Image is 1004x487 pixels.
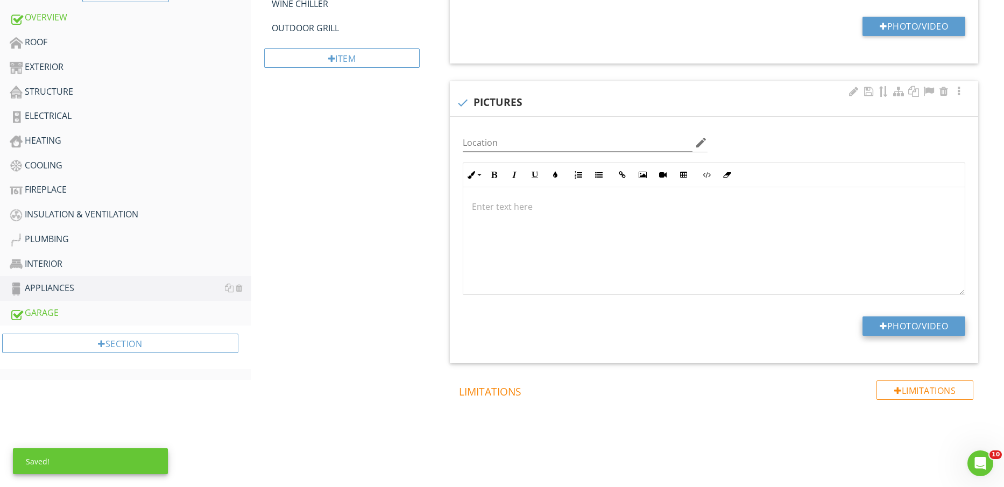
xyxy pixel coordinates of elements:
div: HEATING [10,134,251,148]
button: Ordered List [568,165,589,185]
button: Underline (Ctrl+U) [525,165,545,185]
i: edit [695,136,708,149]
input: Location [463,134,692,152]
button: Bold (Ctrl+B) [484,165,504,185]
button: Insert Link (Ctrl+K) [612,165,632,185]
button: Clear Formatting [717,165,737,185]
div: INTERIOR [10,257,251,271]
span: 10 [989,450,1002,459]
div: COOLING [10,159,251,173]
button: Colors [545,165,565,185]
button: Insert Table [673,165,694,185]
div: ROOF [10,36,251,50]
button: Insert Video [653,165,673,185]
div: FIREPLACE [10,183,251,197]
button: Code View [696,165,717,185]
h4: Limitations [459,380,973,399]
div: Limitations [876,380,973,400]
div: Item [264,48,420,68]
div: OUTDOOR GRILL [272,22,433,34]
div: PLUMBING [10,232,251,246]
div: APPLIANCES [10,281,251,295]
div: STRUCTURE [10,85,251,99]
button: Inline Style [463,165,484,185]
button: Unordered List [589,165,609,185]
div: OVERVIEW [10,11,251,25]
div: Saved! [13,448,168,474]
button: Photo/Video [862,17,965,36]
div: Section [2,334,238,353]
button: Italic (Ctrl+I) [504,165,525,185]
button: Insert Image (Ctrl+P) [632,165,653,185]
div: ELECTRICAL [10,109,251,123]
div: INSULATION & VENTILATION [10,208,251,222]
div: GARAGE [10,306,251,320]
iframe: Intercom live chat [967,450,993,476]
button: Photo/Video [862,316,965,336]
div: EXTERIOR [10,60,251,74]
